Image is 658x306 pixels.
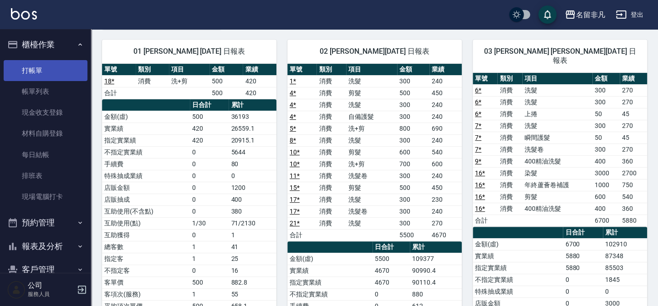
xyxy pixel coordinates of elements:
td: 消費 [316,87,346,99]
th: 日合計 [372,241,410,253]
td: 109377 [410,253,462,265]
td: 420 [190,122,229,134]
td: 年終蘆薈卷補護 [522,179,592,191]
td: 882.8 [229,276,276,288]
td: 450 [429,87,462,99]
td: 金額(虛) [102,111,190,122]
td: 實業績 [473,250,563,262]
td: 1000 [592,179,620,191]
button: 客戶管理 [4,258,87,281]
th: 日合計 [190,99,229,111]
td: 700 [397,158,429,170]
td: 300 [592,120,620,132]
a: 排班表 [4,165,87,186]
th: 業績 [429,64,462,76]
td: 270 [620,84,647,96]
td: 互助獲得 [102,229,190,241]
button: 預約管理 [4,211,87,235]
td: 3000 [592,167,620,179]
td: 300 [397,134,429,146]
td: 5500 [372,253,410,265]
td: 洗髮 [346,194,397,205]
span: 03 [PERSON_NAME] [PERSON_NAME][DATE] 日報表 [484,47,636,65]
td: 消費 [497,143,522,155]
td: 剪髮 [346,146,397,158]
td: 26559.1 [229,122,276,134]
td: 指定實業績 [287,276,372,288]
td: 0 [372,288,410,300]
td: 5644 [229,146,276,158]
td: 0 [190,265,229,276]
td: 750 [620,179,647,191]
td: 1 [190,253,229,265]
td: 102910 [603,238,647,250]
img: Logo [11,8,37,20]
td: 5880 [620,214,647,226]
td: 25 [229,253,276,265]
td: 300 [397,217,429,229]
td: 400 [592,203,620,214]
td: 300 [397,205,429,217]
a: 帳單列表 [4,81,87,102]
button: save [538,5,556,24]
td: 270 [429,217,462,229]
td: 87348 [603,250,647,262]
td: 總客數 [102,241,190,253]
td: 瞬間護髮 [522,132,592,143]
a: 現金收支登錄 [4,102,87,123]
a: 材料自購登錄 [4,123,87,144]
td: 洗+剪 [346,122,397,134]
th: 類別 [497,73,522,85]
td: 45 [620,108,647,120]
td: 420 [243,75,276,87]
td: 互助使用(點) [102,217,190,229]
td: 90110.4 [410,276,462,288]
td: 0 [603,286,647,297]
a: 打帳單 [4,60,87,81]
td: 270 [620,96,647,108]
td: 500 [190,111,229,122]
td: 0 [190,158,229,170]
td: 450 [429,182,462,194]
td: 85503 [603,262,647,274]
td: 不指定實業績 [473,274,563,286]
td: 90990.4 [410,265,462,276]
td: 0 [190,182,229,194]
td: 消費 [316,158,346,170]
td: 300 [397,194,429,205]
td: 0 [190,194,229,205]
td: 690 [429,122,462,134]
td: 消費 [316,170,346,182]
td: 消費 [497,203,522,214]
td: 0 [563,274,602,286]
a: 現場電腦打卡 [4,186,87,207]
td: 360 [620,203,647,214]
td: 800 [397,122,429,134]
td: 消費 [497,108,522,120]
td: 300 [397,170,429,182]
th: 累計 [410,241,462,253]
th: 金額 [397,64,429,76]
td: 6700 [592,214,620,226]
td: 洗髮 [346,134,397,146]
td: 400 [229,194,276,205]
td: 消費 [316,182,346,194]
td: 50 [592,108,620,120]
td: 1845 [603,274,647,286]
button: 報表及分析 [4,235,87,258]
td: 500 [397,182,429,194]
td: 互助使用(不含點) [102,205,190,217]
td: 特殊抽成業績 [473,286,563,297]
td: 消費 [316,194,346,205]
td: 20915.1 [229,134,276,146]
td: 消費 [316,134,346,146]
td: 240 [429,205,462,217]
td: 300 [397,75,429,87]
td: 剪髮 [346,87,397,99]
td: 300 [397,99,429,111]
td: 5880 [563,262,602,274]
td: 洗髮 [346,75,397,87]
th: 項目 [169,64,209,76]
th: 單號 [473,73,497,85]
table: a dense table [473,73,647,227]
